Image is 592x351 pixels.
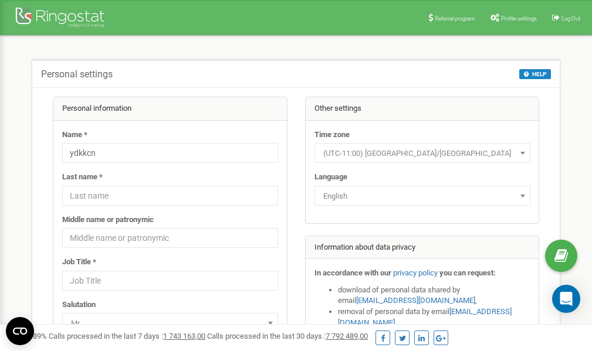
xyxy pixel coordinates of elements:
[62,271,278,291] input: Job Title
[314,143,530,163] span: (UTC-11:00) Pacific/Midway
[53,97,287,121] div: Personal information
[62,186,278,206] input: Last name
[62,299,96,311] label: Salutation
[62,172,103,183] label: Last name *
[62,228,278,248] input: Middle name or patronymic
[552,285,580,313] div: Open Intercom Messenger
[356,296,475,305] a: [EMAIL_ADDRESS][DOMAIN_NAME]
[207,332,368,340] span: Calls processed in the last 30 days :
[62,313,278,333] span: Mr.
[439,268,496,277] strong: you can request:
[62,214,154,226] label: Middle name or patronymic
[519,69,551,79] button: HELP
[62,130,87,141] label: Name *
[314,268,391,277] strong: In accordance with our
[62,257,96,268] label: Job Title *
[306,97,539,121] div: Other settings
[326,332,368,340] u: 7 792 489,00
[49,332,205,340] span: Calls processed in the last 7 days :
[62,143,278,163] input: Name
[338,306,530,328] li: removal of personal data by email ,
[66,315,274,332] span: Mr.
[6,317,34,345] button: Open CMP widget
[393,268,438,277] a: privacy policy
[314,130,350,141] label: Time zone
[561,15,580,22] span: Log Out
[319,145,526,162] span: (UTC-11:00) Pacific/Midway
[306,236,539,260] div: Information about data privacy
[314,172,347,183] label: Language
[163,332,205,340] u: 1 743 163,00
[319,188,526,205] span: English
[435,15,475,22] span: Referral program
[41,69,113,80] h5: Personal settings
[338,285,530,306] li: download of personal data shared by email ,
[501,15,537,22] span: Profile settings
[314,186,530,206] span: English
